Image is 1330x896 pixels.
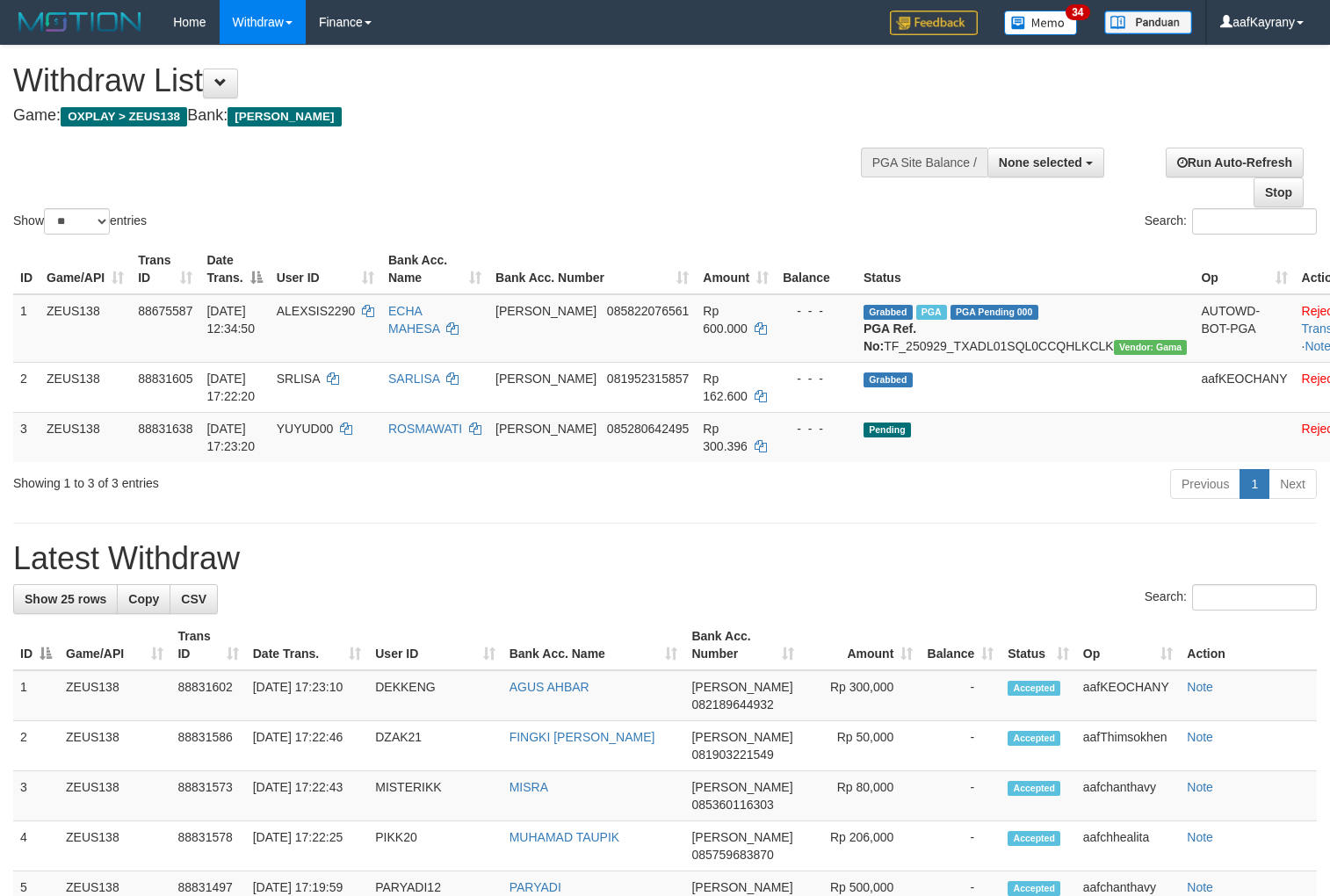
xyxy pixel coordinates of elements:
[696,244,776,294] th: Amount: activate to sort column ascending
[1192,584,1317,611] input: Search:
[59,771,170,821] td: ZEUS138
[1104,11,1192,34] img: panduan.png
[691,880,792,894] span: [PERSON_NAME]
[920,620,1001,670] th: Balance: activate to sort column ascending
[61,107,187,126] span: OXPLAY > ZEUS138
[857,294,1195,363] td: TF_250929_TXADL01SQL0CCQHLKCLK
[13,244,40,294] th: ID
[13,107,869,125] h4: Game: Bank:
[277,372,320,386] span: SRLISA
[170,821,245,871] td: 88831578
[691,697,773,712] span: Copy 082189644932 to clipboard
[59,821,170,871] td: ZEUS138
[864,372,913,387] span: Grabbed
[277,422,334,436] span: YUYUD00
[1170,469,1240,499] a: Previous
[59,670,170,721] td: ZEUS138
[1145,584,1317,611] label: Search:
[691,748,773,762] span: Copy 081903221549 to clipboard
[1269,469,1317,499] a: Next
[510,730,655,744] a: FINGKI [PERSON_NAME]
[13,9,147,35] img: MOTION_logo.png
[170,620,245,670] th: Trans ID: activate to sort column ascending
[801,620,920,670] th: Amount: activate to sort column ascending
[170,771,245,821] td: 88831573
[1254,177,1304,207] a: Stop
[388,422,462,436] a: ROSMAWATI
[1194,294,1294,363] td: AUTOWD-BOT-PGA
[920,821,1001,871] td: -
[40,244,131,294] th: Game/API: activate to sort column ascending
[703,304,748,336] span: Rp 600.000
[776,244,857,294] th: Balance
[607,372,689,386] span: Copy 081952315857 to clipboard
[13,771,59,821] td: 3
[131,244,199,294] th: Trans ID: activate to sort column ascending
[388,372,439,386] a: SARLISA
[920,771,1001,821] td: -
[684,620,801,670] th: Bank Acc. Number: activate to sort column ascending
[1008,831,1060,846] span: Accepted
[1076,670,1181,721] td: aafKEOCHANY
[502,620,685,670] th: Bank Acc. Name: activate to sort column ascending
[1166,148,1304,177] a: Run Auto-Refresh
[920,670,1001,721] td: -
[1008,681,1060,696] span: Accepted
[25,592,106,606] span: Show 25 rows
[920,721,1001,771] td: -
[864,423,911,437] span: Pending
[368,721,502,771] td: DZAK21
[495,304,596,318] span: [PERSON_NAME]
[170,584,218,614] a: CSV
[703,422,748,453] span: Rp 300.396
[170,721,245,771] td: 88831586
[510,680,589,694] a: AGUS AHBAR
[368,670,502,721] td: DEKKENG
[170,670,245,721] td: 88831602
[951,305,1038,320] span: PGA Pending
[1066,4,1089,20] span: 34
[1187,880,1213,894] a: Note
[270,244,381,294] th: User ID: activate to sort column ascending
[117,584,170,614] a: Copy
[206,372,255,403] span: [DATE] 17:22:20
[783,370,849,387] div: - - -
[13,467,541,492] div: Showing 1 to 3 of 3 entries
[40,412,131,462] td: ZEUS138
[59,721,170,771] td: ZEUS138
[1187,830,1213,844] a: Note
[783,420,849,437] div: - - -
[388,304,439,336] a: ECHA MAHESA
[783,302,849,320] div: - - -
[916,305,947,320] span: Marked by aafpengsreynich
[1180,620,1317,670] th: Action
[13,721,59,771] td: 2
[246,670,369,721] td: [DATE] 17:23:10
[495,372,596,386] span: [PERSON_NAME]
[1187,680,1213,694] a: Note
[864,322,916,353] b: PGA Ref. No:
[199,244,269,294] th: Date Trans.: activate to sort column descending
[691,830,792,844] span: [PERSON_NAME]
[1145,208,1317,235] label: Search:
[987,148,1104,177] button: None selected
[1192,208,1317,235] input: Search:
[138,422,192,436] span: 88831638
[13,541,1317,576] h1: Latest Withdraw
[1187,730,1213,744] a: Note
[1076,721,1181,771] td: aafThimsokhen
[206,304,255,336] span: [DATE] 12:34:50
[1076,620,1181,670] th: Op: activate to sort column ascending
[228,107,341,126] span: [PERSON_NAME]
[1076,821,1181,871] td: aafchhealita
[246,721,369,771] td: [DATE] 17:22:46
[1001,620,1075,670] th: Status: activate to sort column ascending
[1076,771,1181,821] td: aafchanthavy
[510,830,620,844] a: MUHAMAD TAUPIK
[691,680,792,694] span: [PERSON_NAME]
[691,798,773,812] span: Copy 085360116303 to clipboard
[368,771,502,821] td: MISTERIKK
[368,821,502,871] td: PIKK20
[44,208,110,235] select: Showentries
[1114,340,1188,355] span: Vendor URL: https://trx31.1velocity.biz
